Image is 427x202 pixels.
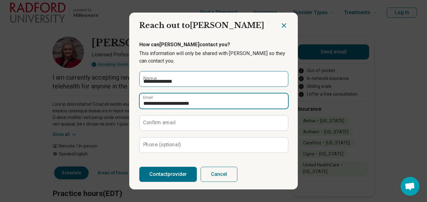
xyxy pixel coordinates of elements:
[201,167,237,182] button: Cancel
[280,22,288,29] button: Close dialog
[139,41,288,48] p: How can [PERSON_NAME] contact you?
[143,120,175,125] label: Confirm email
[143,76,157,81] label: Name
[143,96,153,99] label: Email
[139,21,264,30] span: Reach out to [PERSON_NAME]
[139,167,197,182] button: Contactprovider
[139,50,288,65] p: This information will only be shared with [PERSON_NAME] so they can contact you.
[143,142,181,147] label: Phone (optional)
